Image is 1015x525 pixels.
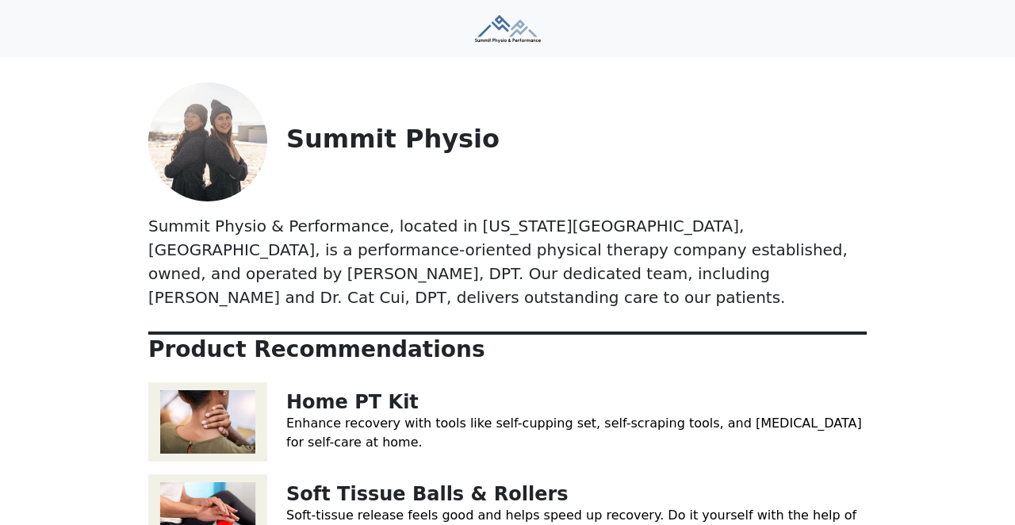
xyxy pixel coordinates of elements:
[286,483,569,505] a: Soft Tissue Balls & Rollers
[148,214,867,309] p: Summit Physio & Performance, located in [US_STATE][GEOGRAPHIC_DATA], [GEOGRAPHIC_DATA], is a perf...
[148,336,867,363] p: Product Recommendations
[148,382,267,462] img: Home PT Kit
[475,15,541,43] img: Summit Physio & Performance
[148,82,267,201] img: Summit Physio
[286,124,867,154] p: Summit Physio
[286,391,419,413] a: Home PT Kit
[286,416,862,450] a: Enhance recovery with tools like self-cupping set, self-scraping tools, and [MEDICAL_DATA] for se...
